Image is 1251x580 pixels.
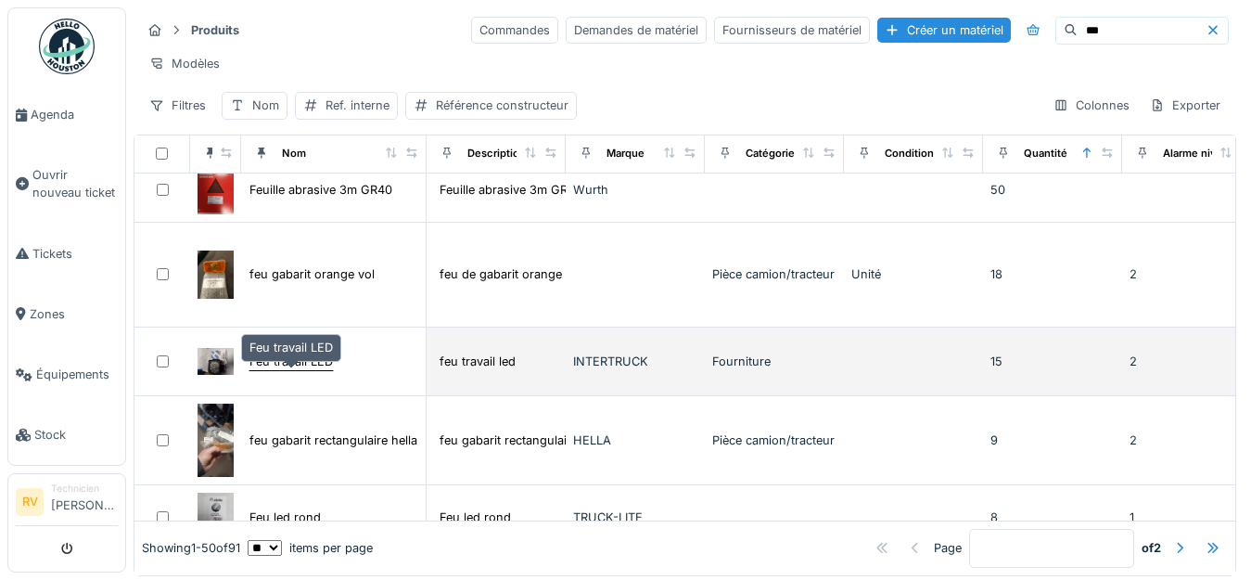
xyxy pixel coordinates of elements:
[198,251,234,299] img: feu gabarit orange vol
[440,353,516,370] div: feu travail led
[467,146,526,161] div: Description
[712,265,836,283] div: Pièce camion/tracteur
[8,224,125,284] a: Tickets
[249,353,333,370] div: Feu travail LED
[141,50,228,77] div: Modèles
[851,265,976,283] div: Unité
[34,426,118,444] span: Stock
[32,245,118,263] span: Tickets
[198,404,234,477] img: feu gabarit rectangulaire hella
[198,166,234,214] img: Feuille abrasive 3m GR40
[198,493,234,541] img: Feu led rond
[990,432,1115,449] div: 9
[440,509,511,526] div: Feu led rond
[1024,146,1067,161] div: Quantité
[714,17,870,44] div: Fournisseurs de matériel
[198,348,234,375] img: Feu travail LED
[606,146,645,161] div: Marque
[248,539,373,557] div: items per page
[1142,92,1229,119] div: Exporter
[934,539,962,557] div: Page
[573,181,697,199] div: Wurth
[436,97,568,114] div: Référence constructeur
[990,265,1115,283] div: 18
[990,181,1115,199] div: 50
[30,305,118,323] span: Zones
[282,146,306,161] div: Nom
[8,284,125,344] a: Zones
[249,509,321,526] div: Feu led rond
[252,97,279,114] div: Nom
[746,146,795,161] div: Catégorie
[36,366,118,383] span: Équipements
[1045,92,1138,119] div: Colonnes
[249,181,392,199] div: Feuille abrasive 3m GR40
[31,106,118,123] span: Agenda
[16,482,118,526] a: RV Technicien[PERSON_NAME]
[184,21,247,39] strong: Produits
[471,17,558,44] div: Commandes
[32,166,118,201] span: Ouvrir nouveau ticket
[326,97,389,114] div: Ref. interne
[249,432,417,449] div: feu gabarit rectangulaire hella
[51,482,118,522] li: [PERSON_NAME]
[241,334,341,361] div: Feu travail LED
[990,353,1115,370] div: 15
[142,539,240,557] div: Showing 1 - 50 of 91
[1142,539,1161,557] strong: of 2
[8,344,125,405] a: Équipements
[573,432,697,449] div: HELLA
[885,146,973,161] div: Conditionnement
[249,265,375,283] div: feu gabarit orange vol
[8,405,125,465] a: Stock
[712,353,836,370] div: Fourniture
[16,488,44,516] li: RV
[141,92,214,119] div: Filtres
[712,432,836,449] div: Pièce camion/tracteur
[39,19,95,74] img: Badge_color-CXgf-gQk.svg
[573,509,697,526] div: TRUCK-LITE
[440,181,661,199] div: Feuille abrasive 3m GR40-230X280mm
[573,353,697,370] div: INTERTRUCK
[440,265,670,283] div: feu de gabarit orange latérale pour volvo
[877,18,1011,43] div: Créer un matériel
[8,84,125,145] a: Agenda
[8,145,125,223] a: Ouvrir nouveau ticket
[990,509,1115,526] div: 8
[566,17,707,44] div: Demandes de matériel
[440,432,607,449] div: feu gabarit rectangulaire hella
[51,482,118,496] div: Technicien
